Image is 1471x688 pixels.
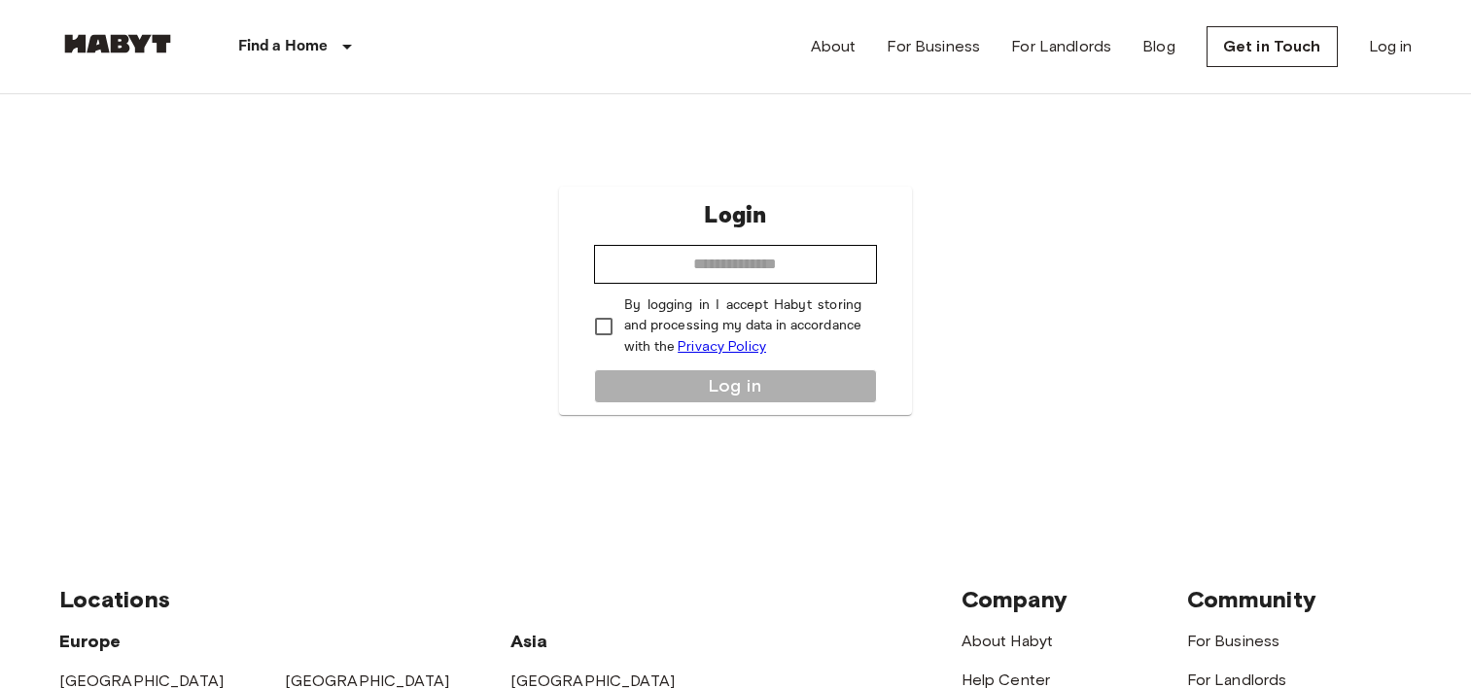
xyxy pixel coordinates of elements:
a: About Habyt [962,632,1054,650]
a: Log in [1369,35,1413,58]
a: Blog [1142,35,1175,58]
span: Company [962,585,1068,613]
a: About [811,35,857,58]
a: For Business [1187,632,1280,650]
a: For Business [887,35,980,58]
span: Community [1187,585,1316,613]
p: By logging in I accept Habyt storing and processing my data in accordance with the [624,295,861,358]
a: For Landlords [1011,35,1111,58]
p: Find a Home [238,35,329,58]
span: Asia [510,631,548,652]
a: Privacy Policy [678,338,766,355]
img: Habyt [59,34,176,53]
a: Get in Touch [1207,26,1338,67]
span: Europe [59,631,122,652]
span: Locations [59,585,170,613]
p: Login [704,198,766,233]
